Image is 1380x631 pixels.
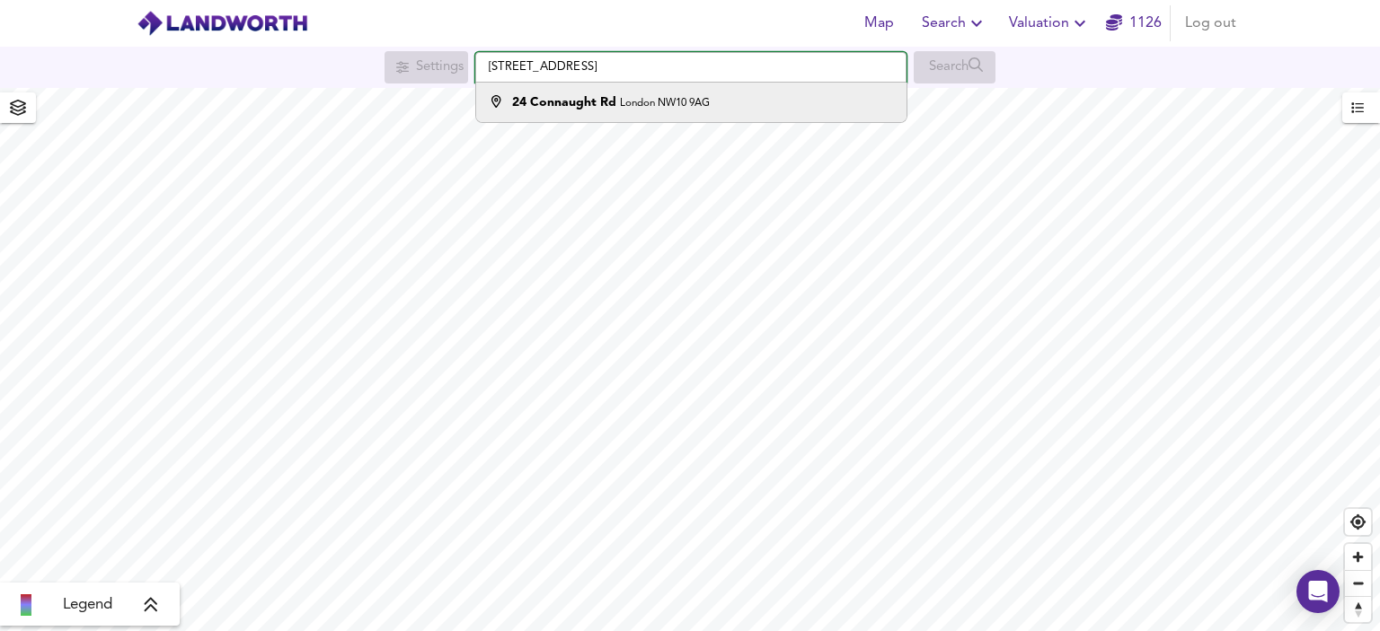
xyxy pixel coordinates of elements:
[1002,5,1098,41] button: Valuation
[915,5,995,41] button: Search
[1345,570,1371,596] button: Zoom out
[1178,5,1243,41] button: Log out
[1345,571,1371,596] span: Zoom out
[1345,596,1371,622] button: Reset bearing to north
[63,594,112,616] span: Legend
[385,51,468,83] div: Search for a location first or explore the map
[1185,11,1236,36] span: Log out
[620,98,710,109] small: London NW10 9AG
[850,5,907,41] button: Map
[475,52,907,83] input: Enter a location...
[1296,570,1340,613] div: Open Intercom Messenger
[857,11,900,36] span: Map
[1345,544,1371,570] button: Zoom in
[1105,5,1163,41] button: 1126
[1345,509,1371,535] button: Find my location
[1106,11,1162,36] a: 1126
[914,51,995,83] div: Search for a location first or explore the map
[137,10,308,37] img: logo
[512,96,616,109] strong: 24 Connaught Rd
[1345,597,1371,622] span: Reset bearing to north
[1009,11,1091,36] span: Valuation
[922,11,987,36] span: Search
